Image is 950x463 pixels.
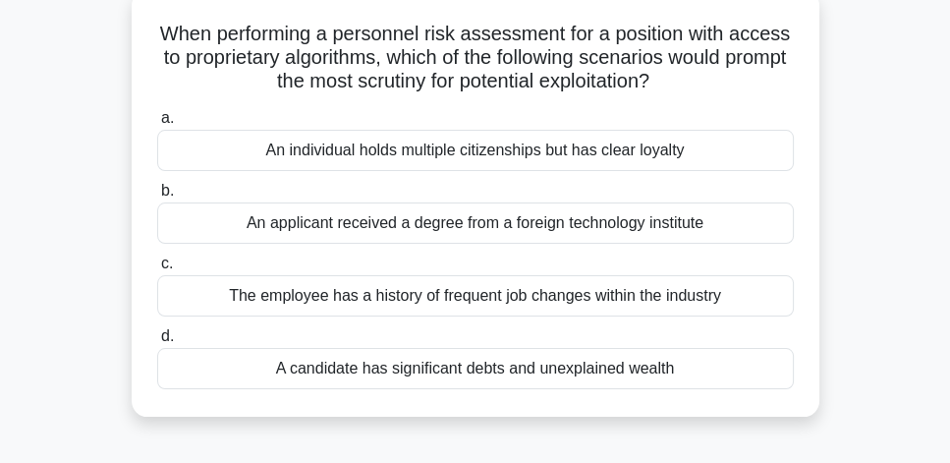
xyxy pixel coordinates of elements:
div: The employee has a history of frequent job changes within the industry [157,275,794,317]
div: An individual holds multiple citizenships but has clear loyalty [157,130,794,171]
span: a. [161,109,174,126]
span: b. [161,182,174,199]
h5: When performing a personnel risk assessment for a position with access to proprietary algorithms,... [155,22,796,94]
span: d. [161,327,174,344]
div: A candidate has significant debts and unexplained wealth [157,348,794,389]
div: An applicant received a degree from a foreign technology institute [157,203,794,244]
span: c. [161,255,173,271]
